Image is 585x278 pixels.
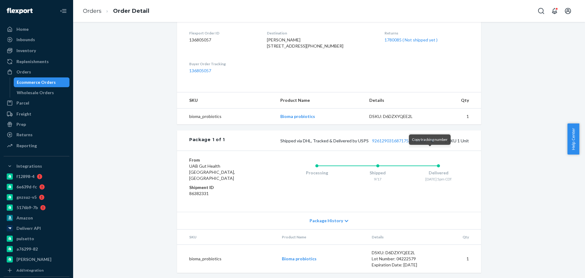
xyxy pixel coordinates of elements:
[16,268,44,273] div: Add Integration
[189,30,257,36] dt: Flexport Order ID
[4,119,69,129] a: Prep
[4,141,69,151] a: Reporting
[277,230,367,245] th: Product Name
[280,138,436,143] span: Shipped via DHL, Tracked & Delivered by USPS
[4,172,69,181] a: f12898-4
[16,26,29,32] div: Home
[189,37,257,43] dd: 136805057
[16,59,49,65] div: Replenishments
[310,218,343,224] span: Package History
[16,225,41,231] div: Deliverr API
[113,8,149,14] a: Order Detail
[372,138,426,143] a: 9261290316871753714620
[282,256,317,261] a: Bioma probiotics
[4,255,69,264] a: [PERSON_NAME]
[189,163,235,181] span: UAB Gut Health [GEOGRAPHIC_DATA], [GEOGRAPHIC_DATA]
[431,92,481,109] th: Qty
[189,68,211,73] a: 136805057
[385,37,438,42] a: 1780085 ( Not shipped yet )
[16,69,31,75] div: Orders
[412,137,448,142] span: Copy tracking number
[57,5,69,17] button: Close Navigation
[189,137,225,144] div: Package 1 of 1
[535,5,547,17] button: Open Search Box
[16,256,51,262] div: [PERSON_NAME]
[372,256,429,262] div: Lot Number: 04222579
[16,132,33,138] div: Returns
[4,203,69,212] a: 5176b9-7b
[189,61,257,66] dt: Buyer Order Tracking
[7,8,33,14] img: Flexport logo
[275,92,364,109] th: Product Name
[16,184,37,190] div: 6e639d-fc
[177,92,275,109] th: SKU
[4,192,69,202] a: gnzsuz-v5
[267,30,375,36] dt: Destination
[177,230,277,245] th: SKU
[16,173,34,180] div: f12898-4
[4,213,69,223] a: Amazon
[4,67,69,77] a: Orders
[4,57,69,66] a: Replenishments
[408,170,469,176] div: Delivered
[434,230,481,245] th: Qty
[16,111,31,117] div: Freight
[17,90,54,96] div: Wholesale Orders
[189,191,262,197] dd: 86382331
[16,48,36,54] div: Inventory
[16,246,38,252] div: a76299-82
[16,194,37,200] div: gnzsuz-v5
[4,130,69,140] a: Returns
[567,123,579,155] button: Help Center
[562,5,574,17] button: Open account menu
[16,100,29,106] div: Parcel
[4,98,69,108] a: Parcel
[4,223,69,233] a: Deliverr API
[364,92,431,109] th: Details
[16,143,37,149] div: Reporting
[548,5,561,17] button: Open notifications
[4,161,69,171] button: Integrations
[16,205,38,211] div: 5176b9-7b
[408,176,469,182] div: [DATE] 5pm CDT
[4,244,69,254] a: a76299-82
[4,234,69,244] a: pulsetto
[4,109,69,119] a: Freight
[347,176,408,182] div: 9/17
[372,262,429,268] div: Expiration Date: [DATE]
[4,182,69,192] a: 6e639d-fc
[17,79,56,85] div: Ecommerce Orders
[4,24,69,34] a: Home
[177,245,277,273] td: bioma_probiotics
[372,250,429,256] div: DSKU: D6DZXYQEE2L
[83,8,101,14] a: Orders
[280,114,315,119] a: Bioma probiotics
[286,170,347,176] div: Processing
[78,2,154,20] ol: breadcrumbs
[4,267,69,274] a: Add Integration
[14,77,70,87] a: Ecommerce Orders
[16,215,33,221] div: Amazon
[16,163,42,169] div: Integrations
[431,109,481,125] td: 1
[177,109,275,125] td: bioma_probiotics
[16,236,34,242] div: pulsetto
[189,157,262,163] dt: From
[16,37,35,43] div: Inbounds
[367,230,434,245] th: Details
[16,121,26,127] div: Prep
[225,137,469,144] div: 1 SKU 1 Unit
[369,113,427,119] div: DSKU: D6DZXYQEE2L
[4,35,69,45] a: Inbounds
[434,245,481,273] td: 1
[267,37,343,48] span: [PERSON_NAME] [STREET_ADDRESS][PHONE_NUMBER]
[347,170,408,176] div: Shipped
[4,46,69,55] a: Inventory
[14,88,70,98] a: Wholesale Orders
[385,30,469,36] dt: Returns
[189,184,262,191] dt: Shipment ID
